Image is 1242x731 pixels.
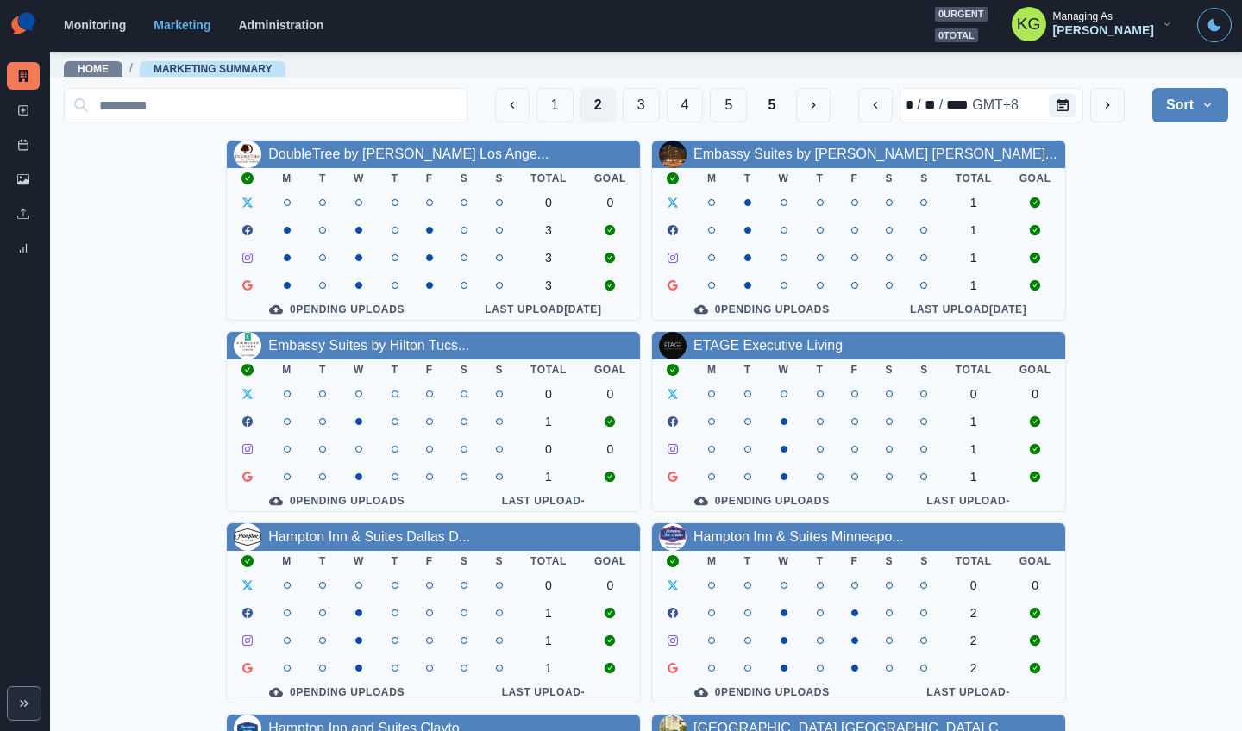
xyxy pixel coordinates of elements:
th: W [765,551,803,572]
th: M [268,168,305,189]
div: 0 Pending Uploads [241,685,433,699]
a: Embassy Suites by [PERSON_NAME] [PERSON_NAME]... [693,147,1057,161]
img: 104071025168893 [659,332,687,359]
a: Marketing Summary [7,62,40,90]
div: Managing As [1053,10,1113,22]
th: Total [517,168,580,189]
th: F [837,551,872,572]
a: Media Library [7,166,40,193]
button: Last Page [754,88,789,122]
div: 3 [530,278,567,292]
th: F [837,359,872,380]
div: 0 [956,578,992,592]
div: 3 [530,223,567,237]
th: T [803,359,837,380]
div: 0 Pending Uploads [241,494,433,508]
th: Goal [1006,168,1065,189]
img: 197504556944875 [234,141,261,168]
a: Marketing [154,18,210,32]
div: 0 [1019,578,1051,592]
div: 0 [530,387,567,401]
a: Administration [238,18,323,32]
th: Goal [1006,551,1065,572]
div: 0 Pending Uploads [241,303,433,316]
div: 0 Pending Uploads [666,494,858,508]
a: New Post [7,97,40,124]
div: Last Upload - [461,494,626,508]
th: S [906,168,942,189]
th: F [837,168,872,189]
a: Embassy Suites by Hilton Tucs... [268,338,469,353]
img: 120269208221 [234,332,261,359]
div: 1 [530,634,567,647]
th: Total [517,359,580,380]
th: W [765,359,803,380]
div: 1 [530,606,567,620]
div: 3 [530,251,567,265]
a: DoubleTree by [PERSON_NAME] Los Ange... [268,147,549,161]
th: Goal [580,359,640,380]
span: 0 urgent [935,7,988,22]
th: T [731,551,765,572]
th: S [481,359,517,380]
th: S [872,168,907,189]
th: T [305,359,340,380]
div: 1 [530,415,567,428]
th: Goal [580,168,640,189]
div: Last Upload [DATE] [886,303,1051,316]
div: 2 [956,606,992,620]
div: 1 [956,470,992,484]
div: month [904,95,915,116]
th: T [378,359,412,380]
div: 0 [594,387,626,401]
th: S [481,168,517,189]
th: W [765,168,803,189]
button: Page 4 [667,88,704,122]
th: T [731,359,765,380]
th: F [412,359,447,380]
div: 1 [956,251,992,265]
img: 1585604815034539 [234,523,261,551]
th: Goal [1006,359,1065,380]
div: 1 [956,223,992,237]
th: T [731,168,765,189]
th: S [447,168,482,189]
th: Total [942,551,1006,572]
button: Page 5 [710,88,747,122]
th: T [305,551,340,572]
a: Monitoring [64,18,126,32]
th: S [906,359,942,380]
div: Last Upload [DATE] [461,303,626,316]
div: 1 [530,661,567,675]
div: 1 [530,470,567,484]
img: 112816430171362 [659,141,687,168]
div: Katrina Gallardo [1017,3,1041,45]
button: Managing As[PERSON_NAME] [998,7,1187,41]
div: 0 [530,442,567,456]
div: 1 [956,415,992,428]
div: 2 [956,634,992,647]
a: Marketing Summary [154,63,273,75]
th: T [803,168,837,189]
th: T [803,551,837,572]
div: time zone [970,95,1020,116]
div: Date [904,95,1020,116]
img: 1589930544578853 [659,523,687,551]
div: 0 Pending Uploads [666,303,858,316]
a: Review Summary [7,234,40,262]
button: Expand [7,686,41,721]
div: 0 [1019,387,1051,401]
nav: breadcrumb [64,59,285,78]
th: F [412,551,447,572]
div: 0 [530,578,567,592]
button: Page 2 [580,88,616,122]
th: S [447,551,482,572]
button: Toggle Mode [1197,8,1232,42]
th: Goal [580,551,640,572]
th: S [447,359,482,380]
a: ETAGE Executive Living [693,338,843,353]
div: / [938,95,944,116]
div: day [923,95,938,116]
button: Previous [495,88,530,122]
th: S [481,551,517,572]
